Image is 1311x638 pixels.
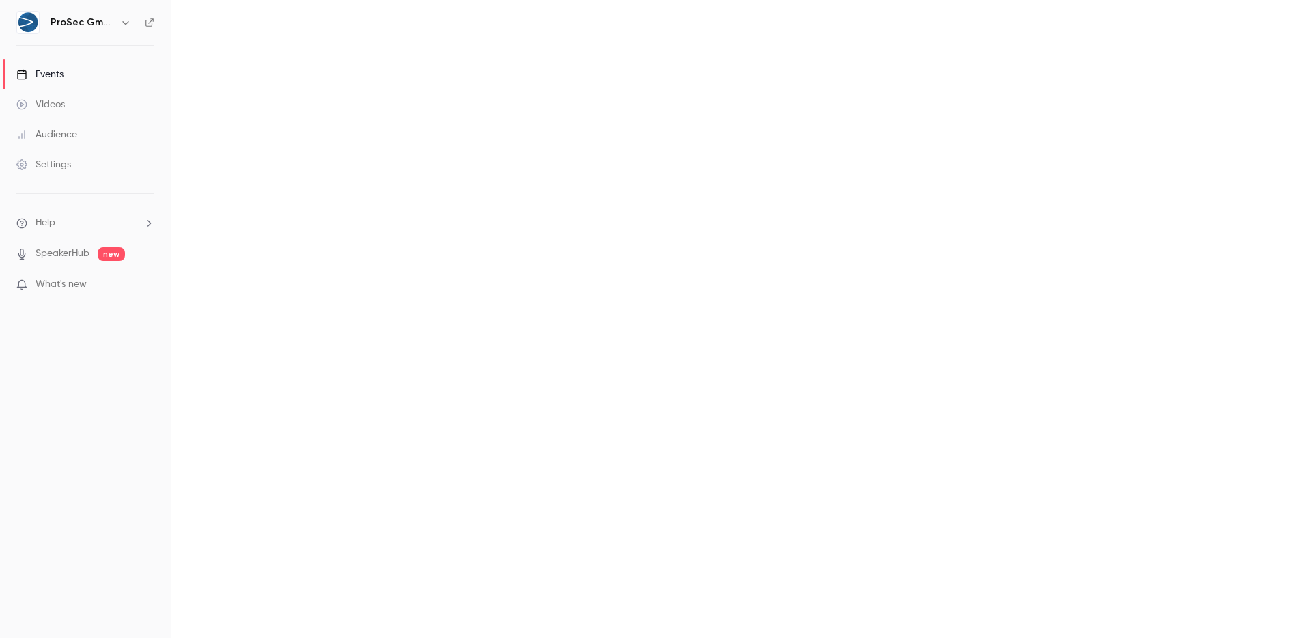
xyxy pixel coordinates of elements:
[36,277,87,292] span: What's new
[16,98,65,111] div: Videos
[16,68,64,81] div: Events
[17,12,39,33] img: ProSec GmbH
[16,158,71,171] div: Settings
[36,247,89,261] a: SpeakerHub
[36,216,55,230] span: Help
[16,216,154,230] li: help-dropdown-opener
[51,16,115,29] h6: ProSec GmbH
[98,247,125,261] span: new
[16,128,77,141] div: Audience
